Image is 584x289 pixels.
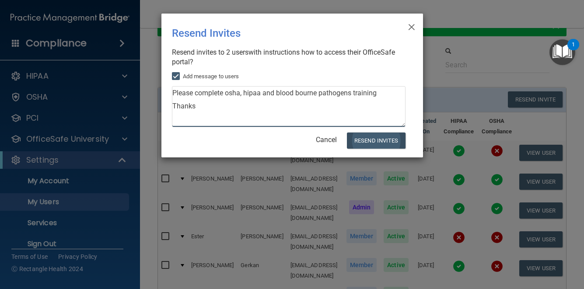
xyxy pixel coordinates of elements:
div: Resend invites to 2 user with instructions how to access their OfficeSafe portal? [172,48,406,67]
button: Open Resource Center, 1 new notification [549,39,575,65]
span: s [245,48,248,56]
label: Add message to users [172,71,239,82]
div: 1 [572,45,575,56]
button: Resend Invites [347,132,405,149]
span: × [408,17,416,35]
iframe: Drift Widget Chat Controller [540,229,574,262]
input: Add message to users [172,73,182,80]
div: Resend Invites [172,21,377,46]
a: Cancel [316,136,337,144]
